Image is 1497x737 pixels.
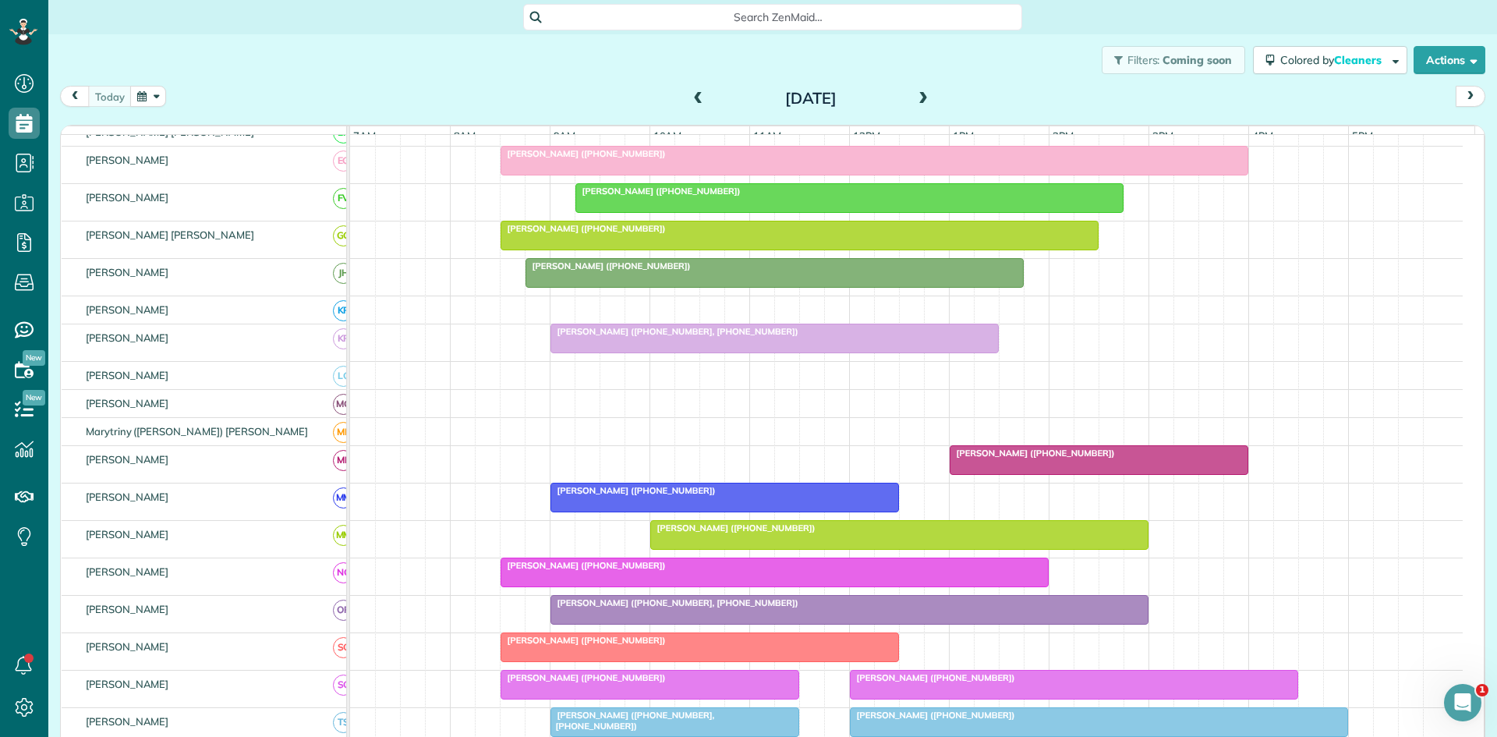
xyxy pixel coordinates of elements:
span: [PERSON_NAME] ([PHONE_NUMBER]) [525,260,692,271]
span: Cleaners [1334,53,1384,67]
span: [PERSON_NAME] ([PHONE_NUMBER]) [849,672,1016,683]
span: [PERSON_NAME] [83,191,172,204]
span: FV [333,188,354,209]
span: [PERSON_NAME] ([PHONE_NUMBER]) [500,223,667,234]
button: prev [60,86,90,107]
span: NC [333,562,354,583]
span: [PERSON_NAME] [83,640,172,653]
span: [PERSON_NAME] ([PHONE_NUMBER]) [575,186,741,197]
span: 7am [350,129,379,142]
span: [PERSON_NAME] [83,528,172,540]
span: MG [333,394,354,415]
span: GG [333,225,354,246]
span: 4pm [1249,129,1276,142]
span: 1 [1476,684,1488,696]
span: 1pm [950,129,977,142]
span: 8am [451,129,480,142]
span: JH [333,263,354,284]
span: LC [333,366,354,387]
span: [PERSON_NAME] [PERSON_NAME] [83,229,257,241]
span: TS [333,712,354,733]
span: [PERSON_NAME] [83,678,172,690]
span: [PERSON_NAME] [PERSON_NAME] [83,126,257,138]
iframe: Intercom live chat [1444,684,1481,721]
span: [PERSON_NAME] [83,331,172,344]
span: [PERSON_NAME] ([PHONE_NUMBER]) [500,635,667,646]
span: [PERSON_NAME] ([PHONE_NUMBER]) [500,560,667,571]
span: Coming soon [1163,53,1233,67]
span: [PERSON_NAME] [83,266,172,278]
span: 2pm [1049,129,1077,142]
span: New [23,350,45,366]
span: 3pm [1149,129,1177,142]
span: [PERSON_NAME] [83,453,172,466]
span: [PERSON_NAME] ([PHONE_NUMBER]) [500,148,667,159]
button: Colored byCleaners [1253,46,1407,74]
span: [PERSON_NAME] [83,491,172,503]
span: ML [333,450,354,471]
span: Marytriny ([PERSON_NAME]) [PERSON_NAME] [83,425,311,438]
span: ME [333,422,354,443]
span: [PERSON_NAME] [83,603,172,615]
span: Colored by [1280,53,1387,67]
span: MM [333,487,354,508]
span: KR [333,300,354,321]
span: [PERSON_NAME] ([PHONE_NUMBER]) [649,523,816,533]
span: EG [333,151,354,172]
span: Filters: [1127,53,1160,67]
button: next [1456,86,1485,107]
span: 10am [650,129,685,142]
span: 5pm [1349,129,1376,142]
h2: [DATE] [713,90,908,107]
span: 12pm [850,129,883,142]
span: [PERSON_NAME] ([PHONE_NUMBER], [PHONE_NUMBER]) [550,597,799,608]
span: [PERSON_NAME] ([PHONE_NUMBER]) [550,485,717,496]
span: [PERSON_NAME] [83,154,172,166]
span: KR [333,328,354,349]
span: MM [333,525,354,546]
span: [PERSON_NAME] [83,397,172,409]
span: [PERSON_NAME] ([PHONE_NUMBER]) [849,710,1016,721]
span: [PERSON_NAME] [83,565,172,578]
span: [PERSON_NAME] ([PHONE_NUMBER], [PHONE_NUMBER]) [550,326,799,337]
span: [PERSON_NAME] [83,369,172,381]
span: [PERSON_NAME] ([PHONE_NUMBER]) [500,672,667,683]
span: [PERSON_NAME] ([PHONE_NUMBER], [PHONE_NUMBER]) [550,710,715,732]
span: SC [333,637,354,658]
span: [PERSON_NAME] [83,715,172,728]
button: Actions [1414,46,1485,74]
span: New [23,390,45,406]
span: SC [333,675,354,696]
span: 11am [750,129,785,142]
button: today [88,86,132,107]
span: [PERSON_NAME] [83,303,172,316]
span: OR [333,600,354,621]
span: 9am [550,129,579,142]
span: [PERSON_NAME] ([PHONE_NUMBER]) [949,448,1116,459]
